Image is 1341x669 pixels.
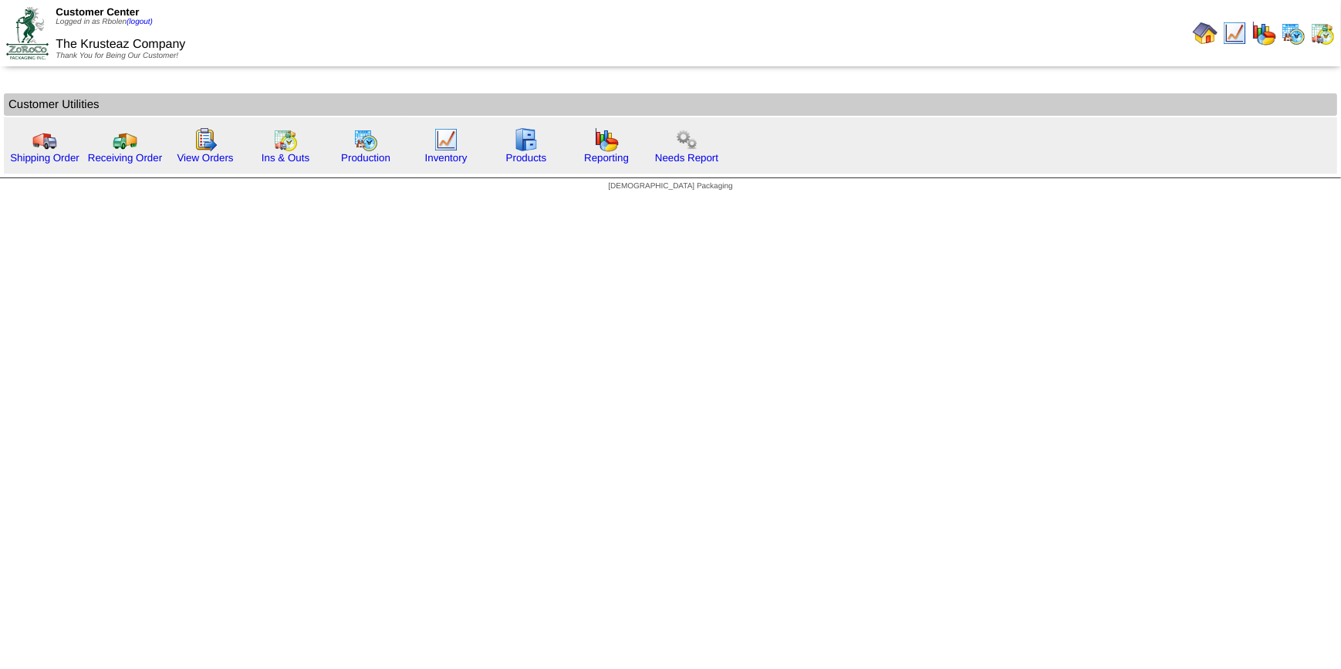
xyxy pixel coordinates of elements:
[177,152,233,164] a: View Orders
[273,127,298,152] img: calendarinout.gif
[608,182,732,191] span: [DEMOGRAPHIC_DATA] Packaging
[262,152,309,164] a: Ins & Outs
[1251,21,1276,46] img: graph.gif
[506,152,547,164] a: Products
[341,152,390,164] a: Production
[1310,21,1335,46] img: calendarinout.gif
[1281,21,1306,46] img: calendarprod.gif
[514,127,539,152] img: cabinet.gif
[113,127,137,152] img: truck2.gif
[6,7,49,59] img: ZoRoCo_Logo(Green%26Foil)%20jpg.webp
[594,127,619,152] img: graph.gif
[1193,21,1218,46] img: home.gif
[193,127,218,152] img: workorder.gif
[56,52,178,60] span: Thank You for Being Our Customer!
[655,152,718,164] a: Needs Report
[4,93,1337,116] td: Customer Utilities
[32,127,57,152] img: truck.gif
[674,127,699,152] img: workflow.png
[584,152,629,164] a: Reporting
[353,127,378,152] img: calendarprod.gif
[434,127,458,152] img: line_graph.gif
[88,152,162,164] a: Receiving Order
[56,18,153,26] span: Logged in as Rbolen
[1222,21,1247,46] img: line_graph.gif
[10,152,79,164] a: Shipping Order
[56,38,185,51] span: The Krusteaz Company
[425,152,468,164] a: Inventory
[127,18,153,26] a: (logout)
[56,6,139,18] span: Customer Center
